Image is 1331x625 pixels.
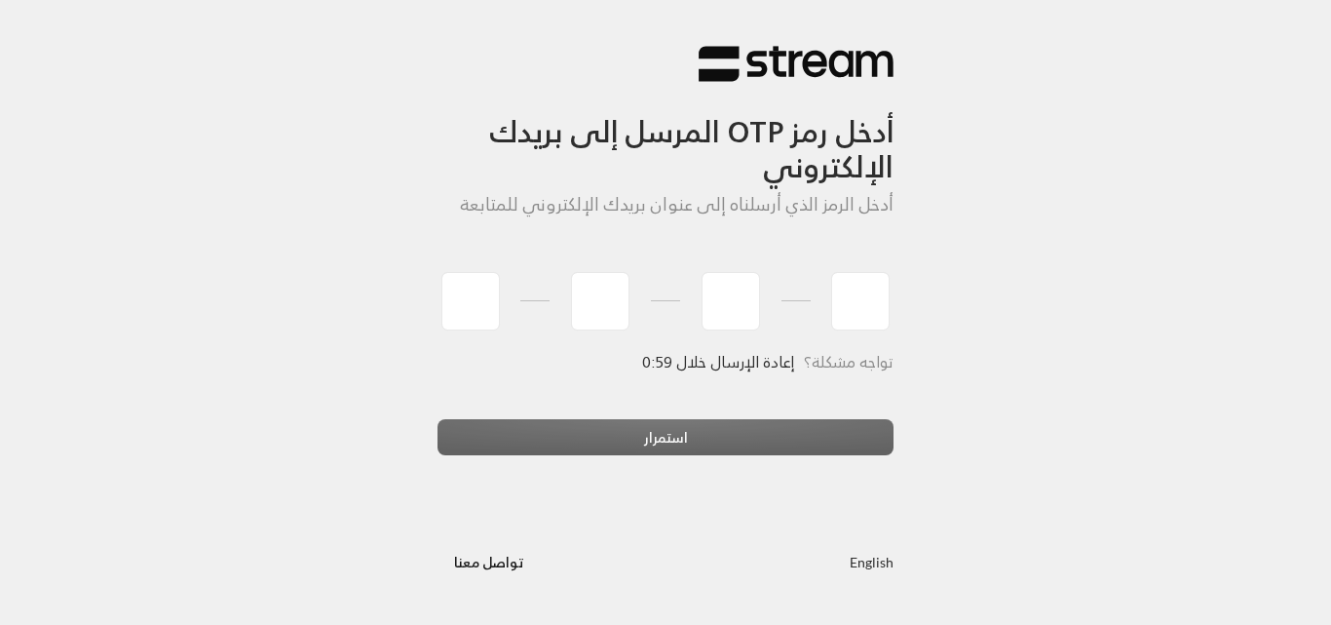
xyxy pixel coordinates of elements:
[699,45,894,83] img: Stream Logo
[437,194,894,215] h5: أدخل الرمز الذي أرسلناه إلى عنوان بريدك الإلكتروني للمتابعة
[850,544,894,580] a: English
[804,348,894,375] span: تواجه مشكلة؟
[437,544,540,580] button: تواصل معنا
[437,83,894,185] h3: أدخل رمز OTP المرسل إلى بريدك الإلكتروني
[437,550,540,574] a: تواصل معنا
[643,348,794,375] span: إعادة الإرسال خلال 0:59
